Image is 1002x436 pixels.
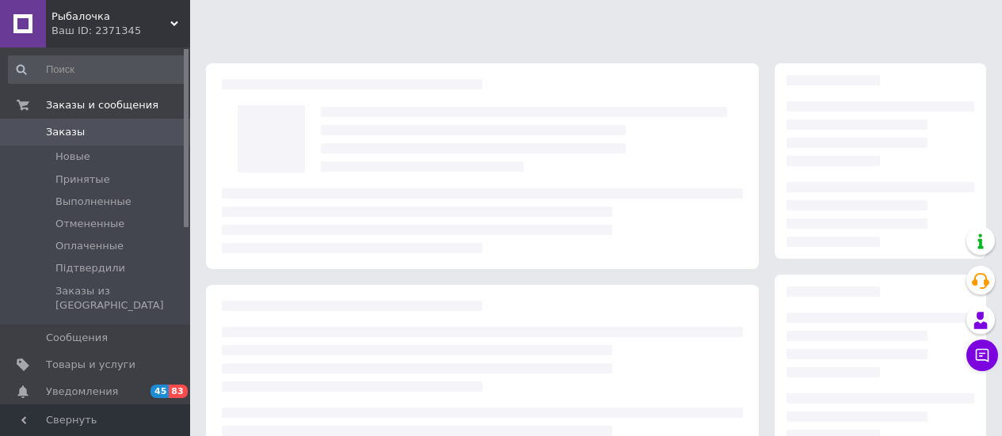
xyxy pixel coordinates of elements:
[51,24,190,38] div: Ваш ID: 2371345
[46,98,158,112] span: Заказы и сообщения
[55,284,185,313] span: Заказы из [GEOGRAPHIC_DATA]
[46,358,135,372] span: Товары и услуги
[46,385,118,399] span: Уведомления
[51,9,170,24] span: Рыбалочка
[169,385,187,398] span: 83
[55,239,124,253] span: Оплаченные
[55,261,125,275] span: Підтвердили
[46,125,85,139] span: Заказы
[966,339,998,371] button: Чат с покупателем
[46,331,108,345] span: Сообщения
[55,173,110,187] span: Принятые
[55,150,90,164] span: Новые
[8,55,187,84] input: Поиск
[55,217,124,231] span: Отмененные
[55,195,131,209] span: Выполненные
[150,385,169,398] span: 45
